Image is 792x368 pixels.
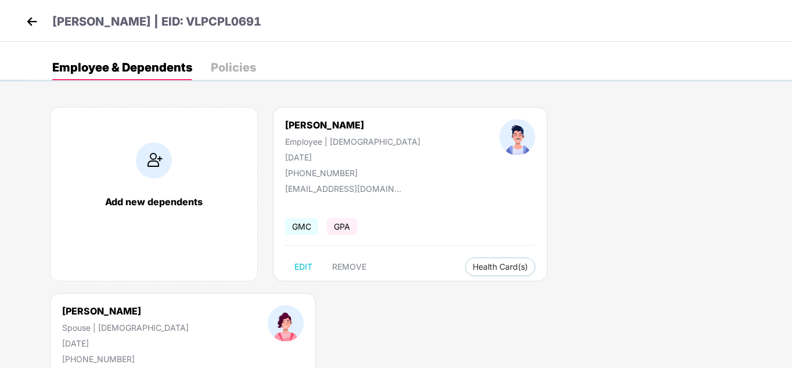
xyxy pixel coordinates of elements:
div: [PHONE_NUMBER] [62,354,189,364]
img: profileImage [499,119,535,155]
p: [PERSON_NAME] | EID: VLPCPL0691 [52,13,261,31]
span: Health Card(s) [473,264,528,270]
button: Health Card(s) [465,258,535,276]
span: EDIT [294,262,312,271]
div: [PHONE_NUMBER] [285,168,420,178]
div: [DATE] [62,338,189,348]
img: addIcon [136,142,172,178]
img: profileImage [268,305,304,341]
div: Policies [211,62,256,73]
div: [PERSON_NAME] [62,305,189,317]
span: REMOVE [332,262,366,271]
div: Employee & Dependents [52,62,192,73]
div: [DATE] [285,152,420,162]
button: EDIT [285,258,322,276]
div: [PERSON_NAME] [285,119,420,131]
div: Spouse | [DEMOGRAPHIC_DATA] [62,323,189,333]
div: [EMAIL_ADDRESS][DOMAIN_NAME] [285,184,401,194]
div: Employee | [DEMOGRAPHIC_DATA] [285,137,420,147]
span: GPA [327,218,357,235]
button: REMOVE [323,258,376,276]
div: Add new dependents [62,196,246,208]
img: back [23,13,41,30]
span: GMC [285,218,318,235]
